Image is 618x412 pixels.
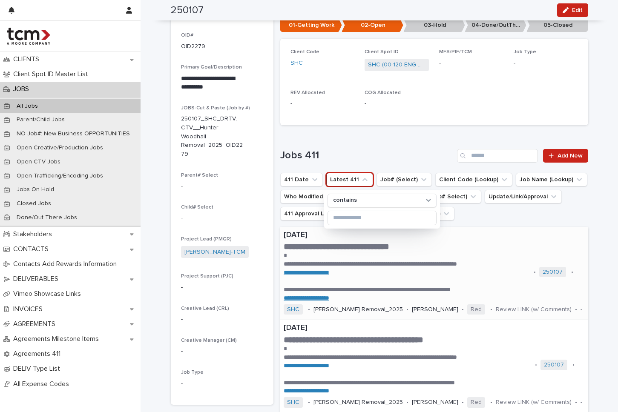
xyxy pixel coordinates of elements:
button: Edit [557,3,588,17]
p: • [490,306,492,313]
p: 02-Open [342,18,403,32]
p: • [575,306,577,313]
p: Open Trafficking/Encoding Jobs [10,172,110,180]
p: contains [333,197,357,204]
p: - [365,99,429,108]
span: Red [467,304,485,315]
span: Edit [572,7,583,13]
p: NO Job#: New Business OPPORTUNITIES [10,130,137,137]
a: SHC [290,59,303,68]
p: • [462,399,464,406]
p: - [181,214,263,223]
p: [PERSON_NAME] [412,306,458,313]
span: Project Lead (PMGR) [181,237,232,242]
p: AGREEMENTS [10,320,62,328]
p: [PERSON_NAME] Removal_2025 [313,306,403,313]
p: - [290,99,355,108]
p: • [535,361,537,369]
p: 250107_SHC_DRTV, CTV__Hunter Woodhall Removal_2025_OID2279 [181,114,243,159]
span: Add New [558,153,583,159]
span: Primary Goal/Description [181,65,242,70]
span: COG Allocated [365,90,401,95]
p: Open Creative/Production Jobs [10,144,110,152]
p: Closed Jobs [10,200,58,207]
p: Jobs On Hold [10,186,61,193]
span: MES/PIF/TCM [439,49,472,54]
p: DELIVERABLES [10,275,65,283]
p: All Jobs [10,103,45,110]
p: [DATE] [284,323,585,333]
p: - [514,59,578,68]
p: DELIV Type List [10,365,67,373]
span: Client Code [290,49,319,54]
button: Job Name (Lookup) [516,173,587,186]
span: JOBS-Cut & Paste (Job by #) [181,106,250,111]
a: 250107 [544,361,564,369]
p: • [406,399,408,406]
p: Review LINK (w/ Comments) [496,306,572,313]
p: Client Spot ID Master List [10,70,95,78]
a: 250107 [543,269,563,276]
button: Latest 411 [326,173,373,186]
p: • [490,399,492,406]
p: - [581,306,582,313]
p: 04-Done/OutThere [465,18,526,32]
p: Contacts Add Rewards Information [10,260,124,268]
span: Client Spot ID [365,49,399,54]
p: Vimeo Showcase Links [10,290,88,298]
p: • [534,269,536,276]
p: - [581,399,582,406]
a: SHC (00-120 ENG Spots) [368,60,425,69]
p: 05-Closed [526,18,588,32]
a: SHC [287,399,299,406]
p: • [571,269,573,276]
p: CLIENTS [10,55,46,63]
p: Open CTV Jobs [10,158,67,166]
button: Who Modified [280,190,337,203]
h1: Jobs 411 [280,149,454,162]
span: Creative Lead (CRL) [181,306,229,311]
p: - [181,347,263,356]
p: - [181,182,263,191]
span: OID# [181,33,193,38]
p: • [572,361,575,369]
a: [PERSON_NAME]-TCM [184,248,245,257]
p: Stakeholders [10,230,59,238]
p: - [181,379,263,388]
span: Parent# Select [181,173,218,178]
p: • [406,306,408,313]
p: • [308,399,310,406]
p: • [308,306,310,313]
p: • [575,399,577,406]
p: [DATE] [284,231,585,240]
a: Add New [543,149,588,163]
p: Review LINK (w/ Comments) [496,399,572,406]
p: - [181,283,263,292]
span: Project Support (PJC) [181,274,233,279]
p: JOBS [10,85,36,93]
p: - [181,315,263,324]
p: - [439,59,503,68]
button: Update/Link/Approval [485,190,562,203]
button: Team (from Client Code) (from Job# Select) [340,190,481,203]
p: All Expense Codes [10,380,76,388]
button: Job# (Select) [377,173,432,186]
p: [PERSON_NAME] Removal_2025 [313,399,403,406]
span: Job Type [514,49,536,54]
button: Client Code (Lookup) [435,173,512,186]
p: 03-Hold [403,18,465,32]
p: Done/Out There Jobs [10,214,84,221]
button: 411 Approval Link [280,207,345,220]
span: Job Type [181,370,204,375]
input: Search [457,149,538,163]
h2: 250107 [171,4,204,17]
span: REV Allocated [290,90,325,95]
p: 01-Getting Work [280,18,342,32]
img: 4hMmSqQkux38exxPVZHQ [7,28,50,45]
p: CONTACTS [10,245,55,253]
p: • [462,306,464,313]
button: 411 Date [280,173,323,186]
p: INVOICES [10,305,49,313]
a: SHC [287,306,299,313]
